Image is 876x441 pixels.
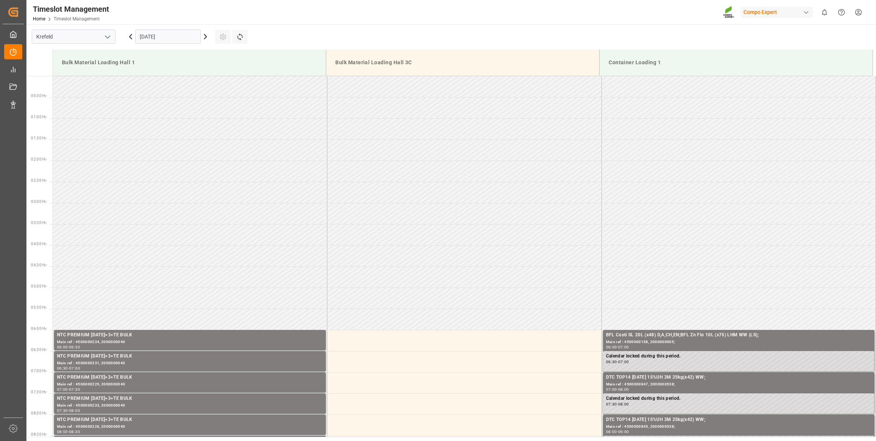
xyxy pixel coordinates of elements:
[617,360,618,364] div: -
[31,411,46,415] span: 08:00 Hr
[606,56,867,70] div: Container Loading 1
[135,29,201,44] input: DD.MM.YYYY
[57,339,323,345] div: Main ref : 4500000234, 2000000040
[68,430,69,433] div: -
[606,388,617,391] div: 07:00
[57,416,323,424] div: NTC PREMIUM [DATE]+3+TE BULK
[31,305,46,309] span: 05:30 Hr
[606,381,872,388] div: Main ref : 4500000847, 2000000538;
[68,388,69,391] div: -
[606,360,617,364] div: 06:30
[57,345,68,349] div: 06:00
[69,367,80,370] div: 07:00
[31,242,46,246] span: 04:00 Hr
[606,402,617,406] div: 07:30
[33,3,109,15] div: Timeslot Management
[57,331,323,339] div: NTC PREMIUM [DATE]+3+TE BULK
[606,374,872,381] div: DTC TOP14 [DATE] 15%UH 3M 25kg(x42) WW;
[618,430,629,433] div: 09:00
[606,395,871,402] div: Calendar locked during this period.
[68,367,69,370] div: -
[31,284,46,288] span: 05:00 Hr
[57,360,323,367] div: Main ref : 4500000231, 2000000040
[57,430,68,433] div: 08:00
[57,402,323,409] div: Main ref : 4500000233, 2000000040
[31,326,46,331] span: 06:00 Hr
[31,115,46,119] span: 01:00 Hr
[31,221,46,225] span: 03:30 Hr
[617,345,618,349] div: -
[617,388,618,391] div: -
[618,360,629,364] div: 07:00
[31,178,46,183] span: 02:30 Hr
[32,29,116,44] input: Type to search/select
[57,367,68,370] div: 06:30
[57,374,323,381] div: NTC PREMIUM [DATE]+3+TE BULK
[606,424,872,430] div: Main ref : 4500000845, 2000000538;
[31,348,46,352] span: 06:30 Hr
[69,345,80,349] div: 06:30
[833,4,850,21] button: Help Center
[723,6,735,19] img: Screenshot%202023-09-29%20at%2010.02.21.png_1712312052.png
[31,432,46,436] span: 08:30 Hr
[57,388,68,391] div: 07:00
[69,409,80,412] div: 08:00
[31,369,46,373] span: 07:00 Hr
[68,345,69,349] div: -
[618,388,629,391] div: 08:00
[31,94,46,98] span: 00:30 Hr
[102,31,113,43] button: open menu
[33,16,45,22] a: Home
[606,430,617,433] div: 08:00
[31,263,46,267] span: 04:30 Hr
[59,56,320,70] div: Bulk Material Loading Hall 1
[606,353,871,360] div: Calendar locked during this period.
[57,353,323,360] div: NTC PREMIUM [DATE]+3+TE BULK
[617,402,618,406] div: -
[606,416,872,424] div: DTC TOP14 [DATE] 15%UH 3M 25kg(x42) WW;
[57,395,323,402] div: NTC PREMIUM [DATE]+3+TE BULK
[617,430,618,433] div: -
[332,56,593,70] div: Bulk Material Loading Hall 3C
[618,402,629,406] div: 08:00
[31,390,46,394] span: 07:30 Hr
[606,331,872,339] div: BFL Costi SL 20L (x48) D,A,CH,EN;BFL Zn Flo 10L (x75) LHM WW (LS);
[606,339,872,345] div: Main ref : 4500000158, 2000000005;
[68,409,69,412] div: -
[618,345,629,349] div: 07:00
[31,200,46,204] span: 03:00 Hr
[69,388,80,391] div: 07:30
[740,5,816,19] button: Compo Expert
[31,157,46,161] span: 02:00 Hr
[57,424,323,430] div: Main ref : 4500000226, 2000000040
[57,381,323,388] div: Main ref : 4500000229, 2000000040
[816,4,833,21] button: show 0 new notifications
[606,345,617,349] div: 06:00
[57,409,68,412] div: 07:30
[69,430,80,433] div: 08:30
[740,7,813,18] div: Compo Expert
[31,136,46,140] span: 01:30 Hr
